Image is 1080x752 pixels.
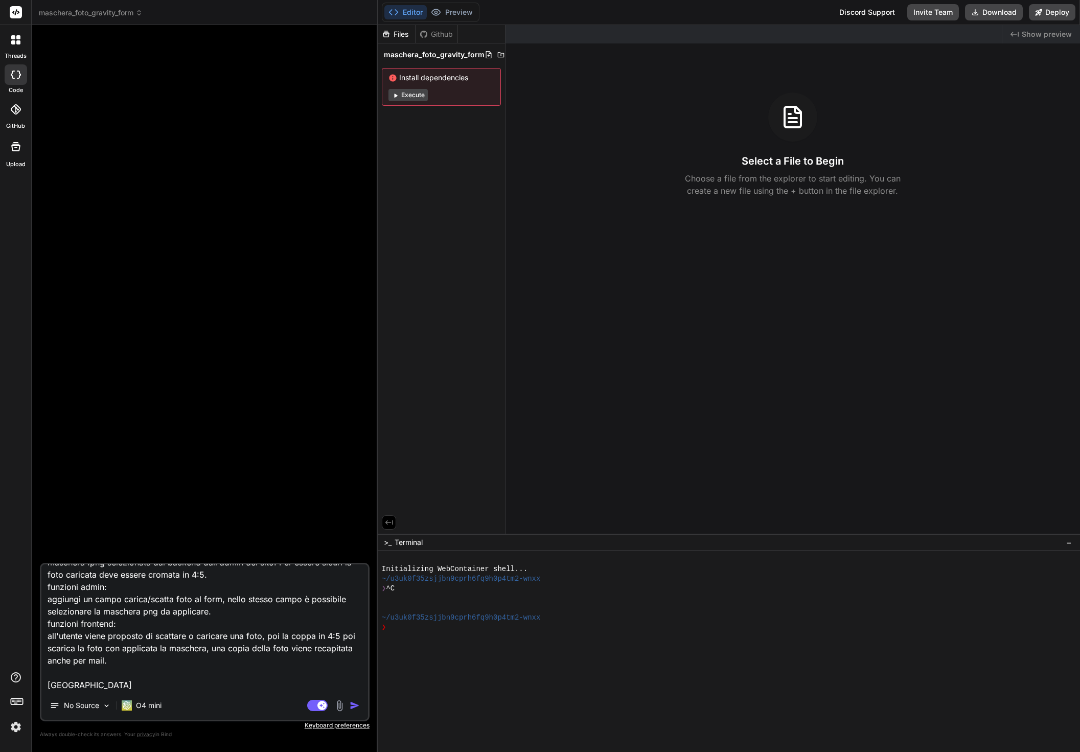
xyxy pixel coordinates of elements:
[384,537,392,548] span: >_
[382,564,527,574] span: Initializing WebContainer shell...
[742,154,844,168] h3: Select a File to Begin
[102,701,111,710] img: Pick Models
[41,564,368,691] textarea: crea un plugin add on per gravity form Wordpress che permetta di aggiungere un campo scatta o car...
[6,122,25,130] label: GitHub
[5,52,27,60] label: threads
[6,160,26,169] label: Upload
[334,700,346,712] img: attachment
[388,73,494,83] span: Install dependencies
[382,584,386,594] span: ❯
[678,172,907,197] p: Choose a file from the explorer to start editing. You can create a new file using the + button in...
[7,718,25,736] img: settings
[833,4,901,20] div: Discord Support
[137,731,155,737] span: privacy
[382,574,541,584] span: ~/u3uk0f35zsjjbn9cprh6fq9h0p4tm2-wnxx
[1022,29,1072,39] span: Show preview
[388,89,428,101] button: Execute
[416,29,457,39] div: Github
[1029,4,1075,20] button: Deploy
[907,4,959,20] button: Invite Team
[395,537,423,548] span: Terminal
[1064,534,1074,551] button: −
[384,50,485,60] span: maschera_foto_gravity_form
[427,5,477,19] button: Preview
[9,86,23,95] label: code
[64,700,99,711] p: No Source
[350,700,360,711] img: icon
[382,623,386,632] span: ❯
[39,8,143,18] span: maschera_foto_gravity_form
[40,730,370,739] p: Always double-check its answers. Your in Bind
[1066,537,1072,548] span: −
[386,584,395,594] span: ^C
[965,4,1023,20] button: Download
[122,700,132,711] img: O4 mini
[136,700,162,711] p: O4 mini
[40,721,370,730] p: Keyboard preferences
[378,29,415,39] div: Files
[382,613,541,623] span: ~/u3uk0f35zsjjbn9cprh6fq9h0p4tm2-wnxx
[384,5,427,19] button: Editor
